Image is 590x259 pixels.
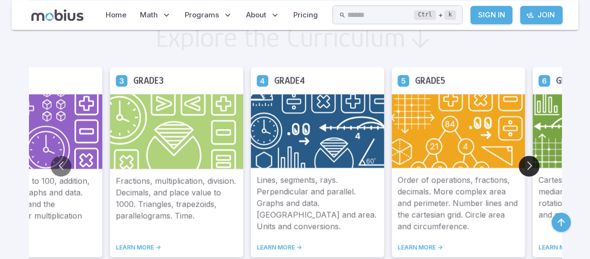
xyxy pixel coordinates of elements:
kbd: Ctrl [414,10,436,20]
a: LEARN MORE -> [257,244,378,251]
p: Lines, segments, rays. Perpendicular and parallel. Graphs and data. [GEOGRAPHIC_DATA] and area. U... [257,174,378,232]
a: Sign In [470,6,513,24]
a: Grade 4 [257,74,268,86]
span: About [246,10,266,20]
a: Grade 3 [116,74,127,86]
h2: Explore the Curriculum [155,23,406,52]
span: Programs [185,10,219,20]
h5: Grade 5 [415,73,445,88]
a: LEARN MORE -> [116,244,237,251]
button: Go to previous slide [51,156,71,176]
img: Grade 5 [392,94,525,168]
h5: Grade 6 [556,73,587,88]
h5: Grade 4 [274,73,305,88]
img: Grade 4 [251,94,384,168]
p: Order of operations, fractions, decimals. More complex area and perimeter. Number lines and the c... [398,174,519,232]
img: Grade 3 [110,94,243,169]
a: Pricing [290,4,321,26]
kbd: k [444,10,455,20]
a: LEARN MORE -> [398,244,519,251]
button: Go to next slide [519,156,539,176]
p: Fractions, multiplication, division. Decimals, and place value to 1000. Triangles, trapezoids, pa... [116,175,237,232]
span: Math [140,10,158,20]
h5: Grade 3 [133,73,164,88]
a: Home [103,4,129,26]
a: Grade 6 [538,74,550,86]
a: Grade 5 [398,74,409,86]
div: + [414,9,455,21]
a: Join [520,6,563,24]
